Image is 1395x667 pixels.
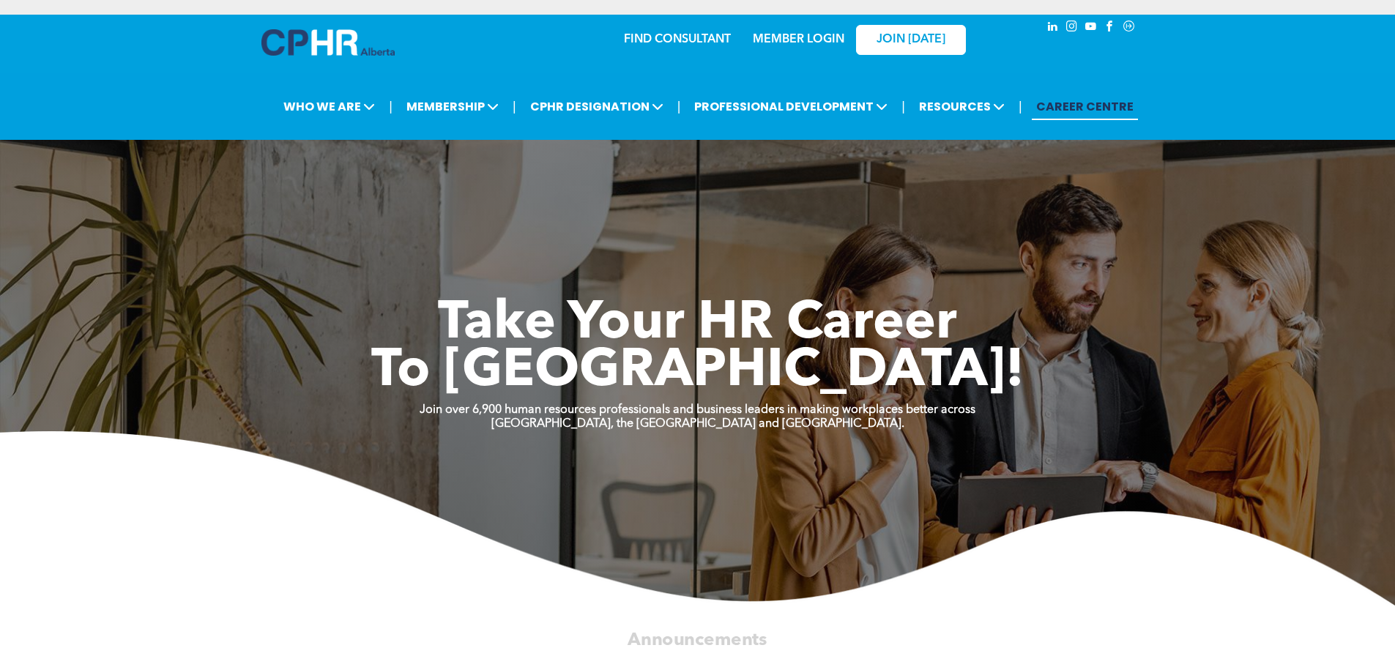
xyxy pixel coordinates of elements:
a: Social network [1121,18,1137,38]
span: MEMBERSHIP [402,93,503,120]
span: PROFESSIONAL DEVELOPMENT [690,93,892,120]
li: | [389,92,393,122]
a: JOIN [DATE] [856,25,966,55]
li: | [1019,92,1022,122]
a: youtube [1083,18,1099,38]
img: A blue and white logo for cp alberta [261,29,395,56]
a: FIND CONSULTANT [624,34,731,45]
span: Announcements [628,631,767,649]
a: instagram [1064,18,1080,38]
li: | [677,92,681,122]
li: | [901,92,905,122]
a: CAREER CENTRE [1032,93,1138,120]
a: linkedin [1045,18,1061,38]
a: facebook [1102,18,1118,38]
span: JOIN [DATE] [877,33,945,47]
strong: [GEOGRAPHIC_DATA], the [GEOGRAPHIC_DATA] and [GEOGRAPHIC_DATA]. [491,418,904,430]
span: WHO WE ARE [279,93,379,120]
span: CPHR DESIGNATION [526,93,668,120]
a: MEMBER LOGIN [753,34,844,45]
span: RESOURCES [915,93,1009,120]
li: | [513,92,516,122]
span: Take Your HR Career [438,298,957,351]
span: To [GEOGRAPHIC_DATA]! [371,346,1024,398]
strong: Join over 6,900 human resources professionals and business leaders in making workplaces better ac... [420,404,975,416]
